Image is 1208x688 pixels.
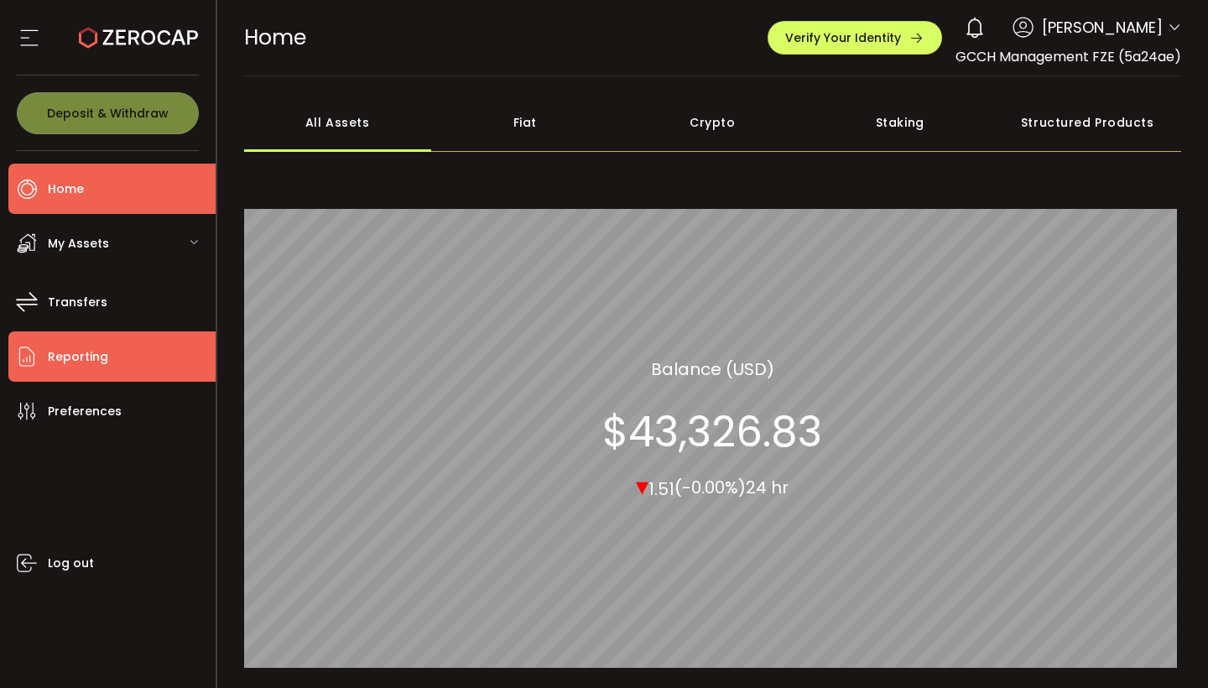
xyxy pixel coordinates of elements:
[48,399,122,424] span: Preferences
[244,23,306,52] span: Home
[955,47,1181,66] span: GCCH Management FZE (5a24ae)
[648,477,674,500] span: 1.51
[746,476,789,499] span: 24 hr
[806,93,994,152] div: Staking
[244,93,432,152] div: All Assets
[48,177,84,201] span: Home
[48,551,94,576] span: Log out
[48,290,107,315] span: Transfers
[994,93,1182,152] div: Structured Products
[636,467,648,503] span: ▾
[48,232,109,256] span: My Assets
[768,21,942,55] button: Verify Your Identity
[674,476,746,499] span: (-0.00%)
[431,93,619,152] div: Fiat
[619,93,807,152] div: Crypto
[1042,16,1163,39] span: [PERSON_NAME]
[651,356,774,381] section: Balance (USD)
[1124,607,1208,688] iframe: Chat Widget
[47,107,169,119] span: Deposit & Withdraw
[785,32,901,44] span: Verify Your Identity
[17,92,199,134] button: Deposit & Withdraw
[602,406,822,456] section: $43,326.83
[48,345,108,369] span: Reporting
